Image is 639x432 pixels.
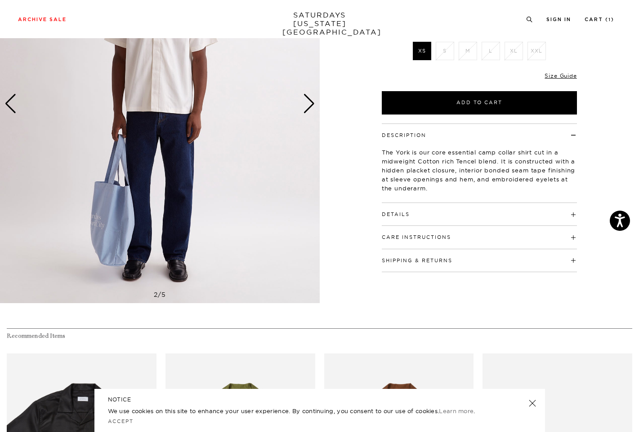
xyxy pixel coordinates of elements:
p: We use cookies on this site to enhance your user experience. By continuing, you consent to our us... [108,406,500,415]
a: Size Guide [545,72,576,79]
a: Learn more [439,407,474,414]
span: 2 [154,291,158,299]
h5: NOTICE [108,396,532,404]
button: Care Instructions [382,235,451,240]
div: Next slide [303,94,315,114]
button: Details [382,212,410,217]
label: XS [413,42,431,60]
small: 1 [608,18,611,22]
div: Previous slide [4,94,17,114]
a: Archive Sale [18,17,67,22]
a: SATURDAYS[US_STATE][GEOGRAPHIC_DATA] [282,11,357,36]
a: Cart (1) [585,17,614,22]
button: Shipping & Returns [382,258,452,263]
span: 5 [161,291,166,299]
a: Sign In [546,17,571,22]
p: The York is our core essential camp collar shirt cut in a midweight Cotton rich Tencel blend. It ... [382,148,577,193]
button: Description [382,133,426,138]
button: Add to Cart [382,91,577,115]
a: Accept [108,418,134,424]
h4: Recommended Items [7,332,632,340]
